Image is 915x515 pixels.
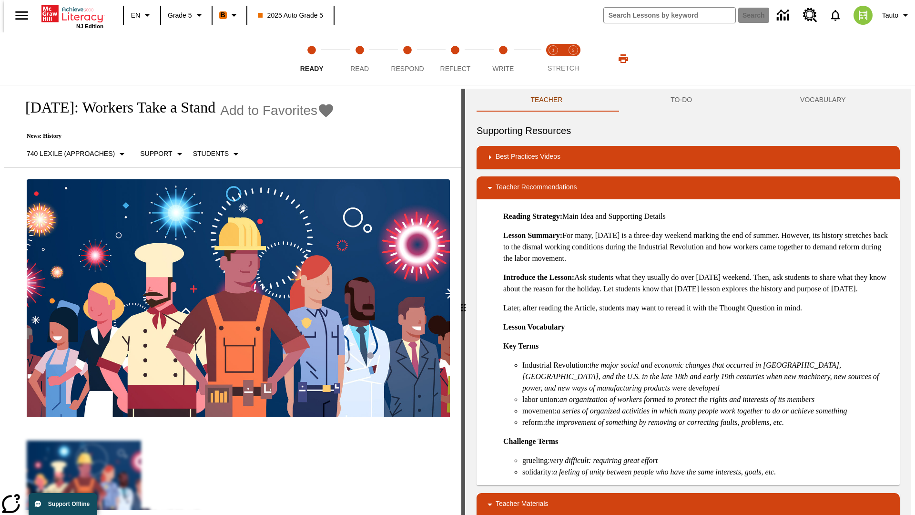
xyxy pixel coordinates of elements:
[131,10,140,21] span: EN
[878,7,915,24] button: Profile/Settings
[23,145,132,163] button: Select Lexile, 740 Lexile (Approaches)
[496,182,577,194] p: Teacher Recommendations
[300,65,324,72] span: Ready
[391,65,424,72] span: Respond
[164,7,209,24] button: Grade: Grade 5, Select a grade
[477,89,617,112] button: Teacher
[522,360,892,394] li: Industrial Revolution:
[617,89,746,112] button: TO-DO
[522,455,892,466] li: grueling:
[503,342,539,350] strong: Key Terms
[550,456,658,464] em: very difficult: requiring great effort
[503,211,892,222] p: Main Idea and Supporting Details
[503,273,574,281] strong: Introduce the Lesson:
[127,7,157,24] button: Language: EN, Select a language
[503,272,892,295] p: Ask students what they usually do over [DATE] weekend. Then, ask students to share what they know...
[380,32,435,85] button: Respond step 3 of 5
[604,8,735,23] input: search field
[522,405,892,417] li: movement:
[522,394,892,405] li: labor union:
[220,102,335,119] button: Add to Favorites - Labor Day: Workers Take a Stand
[221,9,225,21] span: B
[332,32,387,85] button: Read step 2 of 5
[559,32,587,85] button: Stretch Respond step 2 of 2
[503,302,892,314] p: Later, after reading the Article, students may want to reread it with the Thought Question in mind.
[496,499,549,510] p: Teacher Materials
[140,149,172,159] p: Support
[548,64,579,72] span: STRETCH
[136,145,189,163] button: Scaffolds, Support
[848,3,878,28] button: Select a new avatar
[608,50,639,67] button: Print
[882,10,898,21] span: Tauto
[4,89,461,510] div: reading
[746,89,900,112] button: VOCABULARY
[440,65,471,72] span: Reflect
[503,230,892,264] p: For many, [DATE] is a three-day weekend marking the end of summer. However, its history stretches...
[8,1,36,30] button: Open side menu
[503,437,558,445] strong: Challenge Terms
[572,48,574,52] text: 2
[476,32,531,85] button: Write step 5 of 5
[522,417,892,428] li: reform:
[465,89,911,515] div: activity
[492,65,514,72] span: Write
[15,133,335,140] p: News: History
[461,89,465,515] div: Press Enter or Spacebar and then press right and left arrow keys to move the slider
[552,48,554,52] text: 1
[496,152,560,163] p: Best Practices Videos
[553,468,776,476] em: a feeling of unity between people who have the same interests, goals, etc.
[27,179,450,418] img: A banner with a blue background shows an illustrated row of diverse men and women dressed in clot...
[557,407,847,415] em: a series of organized activities in which many people work together to do or achieve something
[350,65,369,72] span: Read
[284,32,339,85] button: Ready step 1 of 5
[823,3,848,28] a: Notifications
[193,149,229,159] p: Students
[477,123,900,138] h6: Supporting Resources
[854,6,873,25] img: avatar image
[539,32,567,85] button: Stretch Read step 1 of 2
[41,3,103,29] div: Home
[503,231,562,239] strong: Lesson Summary:
[427,32,483,85] button: Reflect step 4 of 5
[522,466,892,478] li: solidarity:
[258,10,324,21] span: 2025 Auto Grade 5
[220,103,317,118] span: Add to Favorites
[559,395,815,403] em: an organization of workers formed to protect the rights and interests of its members
[477,89,900,112] div: Instructional Panel Tabs
[29,493,97,515] button: Support Offline
[168,10,192,21] span: Grade 5
[215,7,244,24] button: Boost Class color is orange. Change class color
[503,323,565,331] strong: Lesson Vocabulary
[477,146,900,169] div: Best Practices Videos
[15,99,215,116] h1: [DATE]: Workers Take a Stand
[477,176,900,199] div: Teacher Recommendations
[27,149,115,159] p: 740 Lexile (Approaches)
[189,145,245,163] button: Select Student
[503,212,562,220] strong: Reading Strategy:
[797,2,823,28] a: Resource Center, Will open in new tab
[771,2,797,29] a: Data Center
[48,501,90,507] span: Support Offline
[545,418,784,426] em: the improvement of something by removing or correcting faults, problems, etc.
[522,361,879,392] em: the major social and economic changes that occurred in [GEOGRAPHIC_DATA], [GEOGRAPHIC_DATA], and ...
[76,23,103,29] span: NJ Edition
